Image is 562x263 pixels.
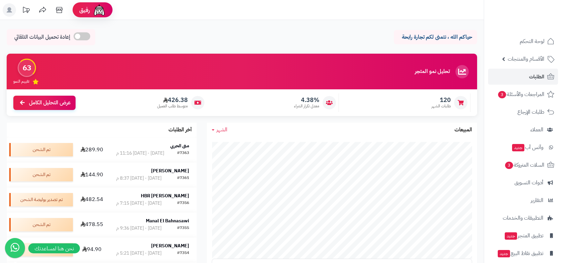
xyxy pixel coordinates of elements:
span: تطبيق نقاط البيع [497,249,543,258]
div: تم الشحن [9,218,73,231]
span: العملاء [530,125,543,134]
div: [DATE] - [DATE] 9:36 م [116,225,161,232]
td: 289.90 [76,137,109,162]
div: #7355 [177,225,189,232]
span: لوحة التحكم [520,37,544,46]
a: عرض التحليل الكامل [13,96,76,110]
a: وآتس آبجديد [488,139,558,155]
span: وآتس آب [511,143,543,152]
a: تطبيق المتجرجديد [488,228,558,244]
a: التقارير [488,192,558,208]
a: العملاء [488,122,558,138]
div: [DATE] - [DATE] 7:15 م [116,200,161,207]
a: تحديثات المنصة [18,3,34,18]
strong: HBR [PERSON_NAME] [141,192,189,199]
span: السلات المتروكة [504,160,544,170]
img: ai-face.png [93,3,106,17]
strong: منى الحربي [170,142,189,149]
a: التطبيقات والخدمات [488,210,558,226]
span: طلبات الشهر [431,103,451,109]
p: حياكم الله ، نتمنى لكم تجارة رابحة [399,33,472,41]
span: 426.38 [157,96,188,104]
span: 4.38% [294,96,319,104]
div: تم تصدير بوليصة الشحن [9,193,73,206]
span: متوسط طلب العميل [157,103,188,109]
span: التقارير [531,196,543,205]
div: #7363 [177,150,189,157]
span: الشهر [216,126,227,134]
strong: [PERSON_NAME] [151,242,189,249]
span: جديد [512,144,524,151]
span: التطبيقات والخدمات [503,213,543,223]
span: 3 [498,91,506,98]
span: 3 [505,162,513,169]
td: 94.90 [76,237,109,262]
span: عرض التحليل الكامل [29,99,71,107]
div: تم الشحن [9,243,73,256]
span: إعادة تحميل البيانات التلقائي [14,33,70,41]
div: [DATE] - [DATE] 8:37 م [116,175,161,182]
a: طلبات الإرجاع [488,104,558,120]
span: تقييم النمو [13,79,29,84]
span: الطلبات [529,72,544,81]
h3: تحليل نمو المتجر [415,69,450,75]
td: 482.54 [76,187,109,212]
h3: المبيعات [454,127,472,133]
a: الشهر [212,126,227,134]
span: أدوات التسويق [514,178,543,187]
a: المراجعات والأسئلة3 [488,86,558,102]
span: رفيق [79,6,90,14]
span: جديد [505,232,517,240]
a: لوحة التحكم [488,33,558,49]
a: الطلبات [488,69,558,85]
a: السلات المتروكة3 [488,157,558,173]
span: الأقسام والمنتجات [508,54,544,64]
span: طلبات الإرجاع [517,107,544,117]
div: تم الشحن [9,143,73,156]
td: 478.55 [76,212,109,237]
div: تم الشحن [9,168,73,181]
div: #7356 [177,200,189,207]
a: أدوات التسويق [488,175,558,191]
strong: [PERSON_NAME] [151,167,189,174]
div: [DATE] - [DATE] 11:16 م [116,150,164,157]
h3: آخر الطلبات [168,127,192,133]
span: معدل تكرار الشراء [294,103,319,109]
td: 144.90 [76,162,109,187]
div: #7361 [177,175,189,182]
span: 120 [431,96,451,104]
div: #7354 [177,250,189,257]
span: جديد [498,250,510,257]
span: المراجعات والأسئلة [497,90,544,99]
span: تطبيق المتجر [504,231,543,240]
a: تطبيق نقاط البيعجديد [488,245,558,261]
div: [DATE] - [DATE] 5:21 م [116,250,161,257]
strong: Manal El Bahnasawi [146,217,189,224]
